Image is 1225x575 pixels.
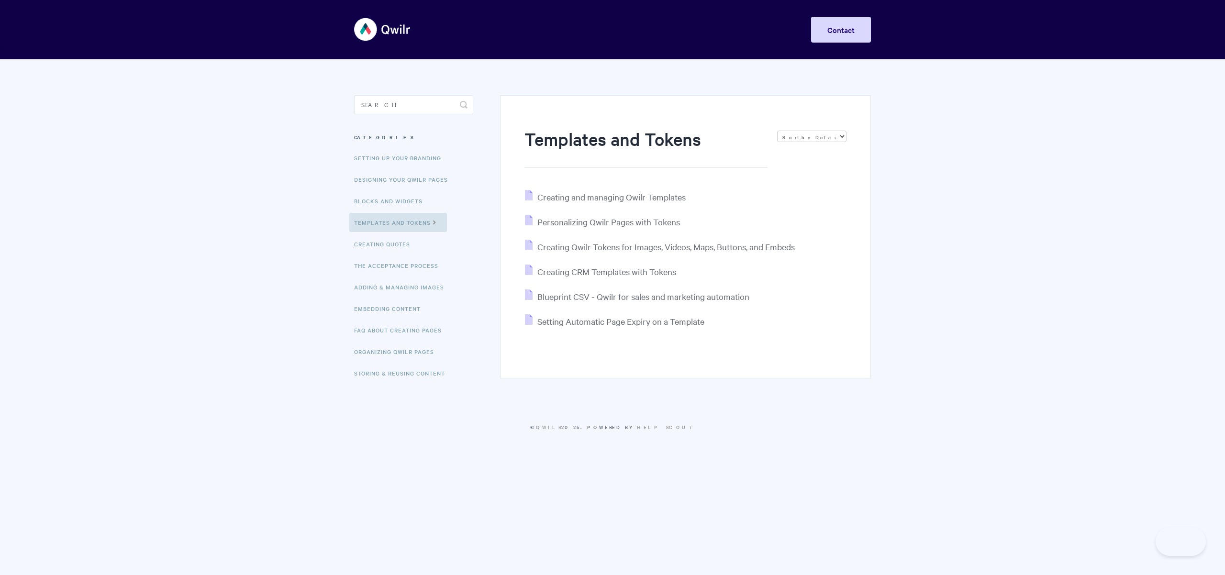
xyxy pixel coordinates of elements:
a: Designing Your Qwilr Pages [354,170,455,189]
input: Search [354,95,473,114]
a: Blocks and Widgets [354,191,430,210]
a: Setting Automatic Page Expiry on a Template [525,316,704,327]
a: Blueprint CSV - Qwilr for sales and marketing automation [525,291,749,302]
a: FAQ About Creating Pages [354,321,449,340]
h1: Templates and Tokens [524,127,768,168]
iframe: Toggle Customer Support [1156,527,1206,556]
a: Help Scout [637,423,695,431]
a: Organizing Qwilr Pages [354,342,441,361]
span: Creating CRM Templates with Tokens [537,266,676,277]
img: Qwilr Help Center [354,11,411,47]
span: Setting Automatic Page Expiry on a Template [537,316,704,327]
span: Personalizing Qwilr Pages with Tokens [537,216,680,227]
a: Creating Quotes [354,234,417,254]
span: Creating Qwilr Tokens for Images, Videos, Maps, Buttons, and Embeds [537,241,795,252]
p: © 2025. [354,423,871,431]
a: Setting up your Branding [354,148,448,167]
a: Personalizing Qwilr Pages with Tokens [525,216,680,227]
a: The Acceptance Process [354,256,445,275]
a: Creating and managing Qwilr Templates [525,191,686,202]
span: Powered by [587,423,695,431]
a: Creating Qwilr Tokens for Images, Videos, Maps, Buttons, and Embeds [525,241,795,252]
a: Contact [811,17,871,43]
a: Embedding Content [354,299,428,318]
span: Blueprint CSV - Qwilr for sales and marketing automation [537,291,749,302]
h3: Categories [354,129,473,146]
a: Storing & Reusing Content [354,364,452,383]
a: Creating CRM Templates with Tokens [525,266,676,277]
span: Creating and managing Qwilr Templates [537,191,686,202]
a: Adding & Managing Images [354,277,451,297]
a: Templates and Tokens [349,213,447,232]
a: Qwilr [536,423,561,431]
select: Page reloads on selection [777,131,846,142]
